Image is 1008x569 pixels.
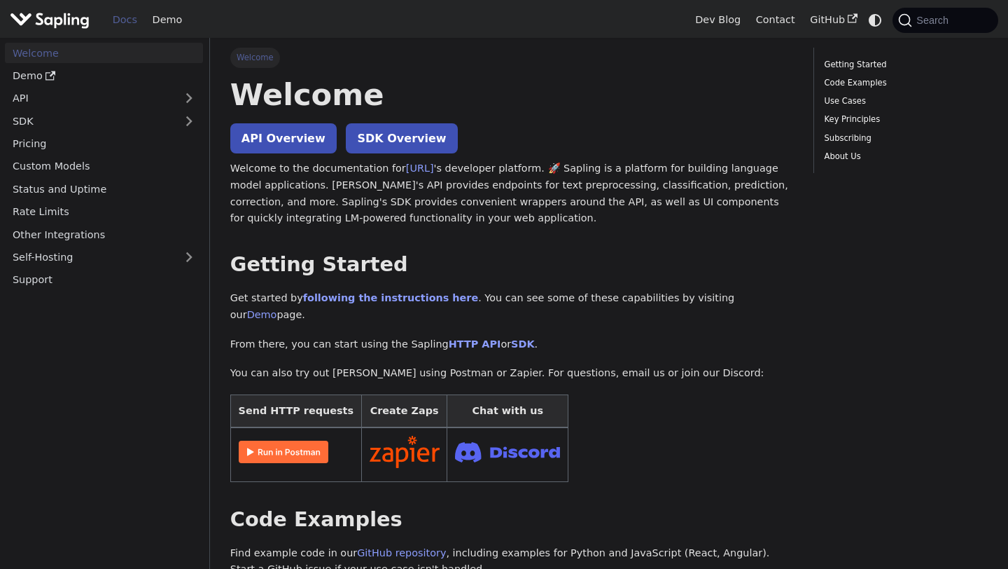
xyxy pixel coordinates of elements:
[247,309,277,320] a: Demo
[511,338,534,350] a: SDK
[5,111,175,131] a: SDK
[230,365,794,382] p: You can also try out [PERSON_NAME] using Postman or Zapier. For questions, email us or join our D...
[447,395,568,428] th: Chat with us
[230,290,794,324] p: Get started by . You can see some of these capabilities by visiting our page.
[230,252,794,277] h2: Getting Started
[230,48,280,67] span: Welcome
[361,395,447,428] th: Create Zaps
[912,15,957,26] span: Search
[825,76,983,90] a: Code Examples
[406,163,434,174] a: [URL]
[145,9,190,31] a: Demo
[865,10,885,30] button: Switch between dark and light mode (currently system mode)
[5,202,203,222] a: Rate Limits
[230,395,361,428] th: Send HTTP requests
[303,292,478,303] a: following the instructions here
[449,338,501,350] a: HTTP API
[5,66,203,86] a: Demo
[825,150,983,163] a: About Us
[230,336,794,353] p: From there, you can start using the Sapling or .
[175,88,203,109] button: Expand sidebar category 'API'
[230,76,794,114] h1: Welcome
[825,113,983,126] a: Key Principles
[230,160,794,227] p: Welcome to the documentation for 's developer platform. 🚀 Sapling is a platform for building lang...
[357,547,446,558] a: GitHub repository
[687,9,748,31] a: Dev Blog
[5,134,203,154] a: Pricing
[10,10,94,30] a: Sapling.aiSapling.ai
[239,441,328,463] img: Run in Postman
[230,48,794,67] nav: Breadcrumbs
[455,438,560,467] img: Join Discord
[370,436,440,468] img: Connect in Zapier
[5,224,203,245] a: Other Integrations
[230,507,794,533] h2: Code Examples
[825,95,983,108] a: Use Cases
[5,156,203,177] a: Custom Models
[5,43,203,63] a: Welcome
[5,270,203,290] a: Support
[175,111,203,131] button: Expand sidebar category 'SDK'
[230,123,337,153] a: API Overview
[892,8,997,33] button: Search (Command+K)
[802,9,864,31] a: GitHub
[748,9,803,31] a: Contact
[5,179,203,199] a: Status and Uptime
[825,58,983,71] a: Getting Started
[10,10,90,30] img: Sapling.ai
[105,9,145,31] a: Docs
[825,132,983,145] a: Subscribing
[5,88,175,109] a: API
[5,247,203,268] a: Self-Hosting
[346,123,457,153] a: SDK Overview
